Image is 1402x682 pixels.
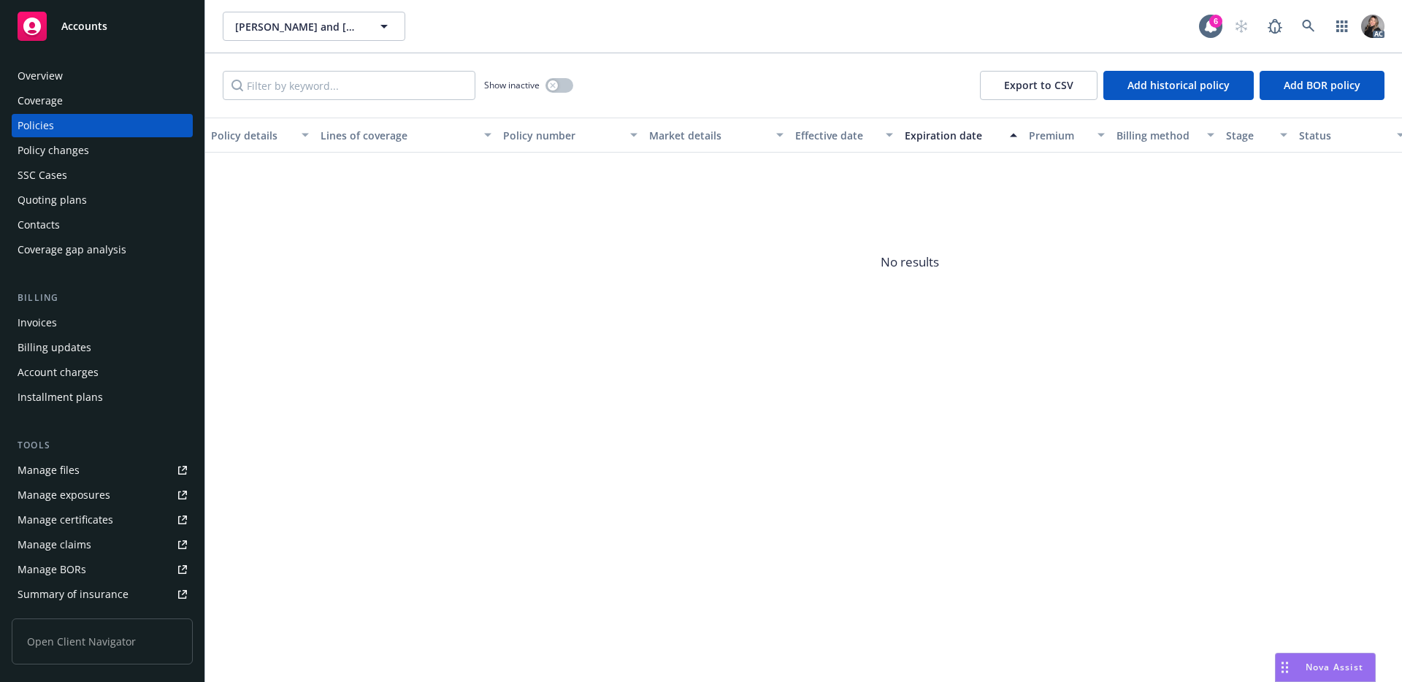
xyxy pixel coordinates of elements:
[12,6,193,47] a: Accounts
[1116,128,1198,143] div: Billing method
[12,438,193,453] div: Tools
[1226,128,1271,143] div: Stage
[18,213,60,237] div: Contacts
[18,508,113,532] div: Manage certificates
[12,238,193,261] a: Coverage gap analysis
[223,12,405,41] button: [PERSON_NAME] and [US_STATE][PERSON_NAME] Family Trust ACCOUNT CONSOLIDATED
[18,64,63,88] div: Overview
[1260,12,1290,41] a: Report a Bug
[12,583,193,606] a: Summary of insurance
[899,118,1023,153] button: Expiration date
[12,139,193,162] a: Policy changes
[1103,71,1254,100] button: Add historical policy
[1004,78,1073,92] span: Export to CSV
[12,114,193,137] a: Policies
[1127,78,1230,92] span: Add historical policy
[905,128,1001,143] div: Expiration date
[12,459,193,482] a: Manage files
[1260,71,1384,100] button: Add BOR policy
[18,336,91,359] div: Billing updates
[18,238,126,261] div: Coverage gap analysis
[223,71,475,100] input: Filter by keyword...
[12,164,193,187] a: SSC Cases
[18,361,99,384] div: Account charges
[18,459,80,482] div: Manage files
[18,558,86,581] div: Manage BORs
[497,118,643,153] button: Policy number
[12,291,193,305] div: Billing
[1220,118,1293,153] button: Stage
[205,118,315,153] button: Policy details
[18,583,129,606] div: Summary of insurance
[1284,78,1360,92] span: Add BOR policy
[12,361,193,384] a: Account charges
[12,213,193,237] a: Contacts
[12,188,193,212] a: Quoting plans
[795,128,877,143] div: Effective date
[18,188,87,212] div: Quoting plans
[18,139,89,162] div: Policy changes
[12,386,193,409] a: Installment plans
[12,618,193,664] span: Open Client Navigator
[12,558,193,581] a: Manage BORs
[235,19,361,34] span: [PERSON_NAME] and [US_STATE][PERSON_NAME] Family Trust ACCOUNT CONSOLIDATED
[18,164,67,187] div: SSC Cases
[1209,15,1222,28] div: 6
[18,311,57,334] div: Invoices
[1361,15,1384,38] img: photo
[1276,654,1294,681] div: Drag to move
[1306,661,1363,673] span: Nova Assist
[1111,118,1220,153] button: Billing method
[1294,12,1323,41] a: Search
[503,128,621,143] div: Policy number
[211,128,293,143] div: Policy details
[18,114,54,137] div: Policies
[789,118,899,153] button: Effective date
[61,20,107,32] span: Accounts
[315,118,497,153] button: Lines of coverage
[649,128,767,143] div: Market details
[12,508,193,532] a: Manage certificates
[12,64,193,88] a: Overview
[18,533,91,556] div: Manage claims
[484,79,540,91] span: Show inactive
[1227,12,1256,41] a: Start snowing
[643,118,789,153] button: Market details
[18,89,63,112] div: Coverage
[980,71,1098,100] button: Export to CSV
[18,386,103,409] div: Installment plans
[18,483,110,507] div: Manage exposures
[1299,128,1388,143] div: Status
[1029,128,1089,143] div: Premium
[12,336,193,359] a: Billing updates
[1275,653,1376,682] button: Nova Assist
[12,311,193,334] a: Invoices
[1328,12,1357,41] a: Switch app
[12,533,193,556] a: Manage claims
[12,483,193,507] a: Manage exposures
[321,128,475,143] div: Lines of coverage
[1023,118,1111,153] button: Premium
[12,89,193,112] a: Coverage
